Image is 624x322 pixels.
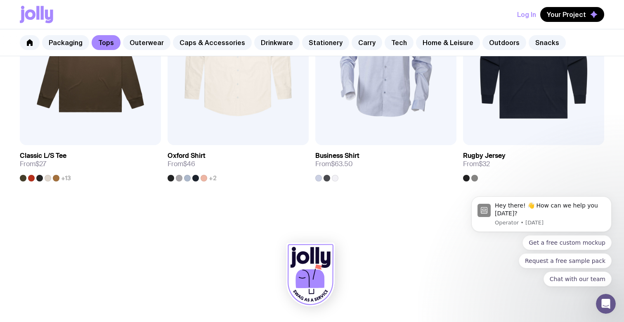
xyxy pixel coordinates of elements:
[183,160,195,168] span: $46
[547,10,586,19] span: Your Project
[123,35,170,50] a: Outerwear
[540,7,604,22] button: Your Project
[92,35,121,50] a: Tops
[529,35,566,50] a: Snacks
[331,160,353,168] span: $63.50
[173,35,252,50] a: Caps & Accessories
[459,133,624,300] iframe: Intercom notifications message
[315,152,359,160] h3: Business Shirt
[209,175,217,181] span: +2
[517,7,536,22] button: Log In
[416,35,480,50] a: Home & Leisure
[352,35,382,50] a: Carry
[168,145,309,181] a: Oxford ShirtFrom$46+2
[315,160,353,168] span: From
[385,35,414,50] a: Tech
[61,175,71,181] span: +13
[482,35,526,50] a: Outdoors
[20,152,66,160] h3: Classic L/S Tee
[20,145,161,181] a: Classic L/S TeeFrom$27+13
[596,294,616,314] iframe: Intercom live chat
[302,35,349,50] a: Stationery
[42,35,89,50] a: Packaging
[168,152,206,160] h3: Oxford Shirt
[254,35,300,50] a: Drinkware
[315,145,456,181] a: Business ShirtFrom$63.50
[20,160,46,168] span: From
[168,160,195,168] span: From
[35,160,46,168] span: $27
